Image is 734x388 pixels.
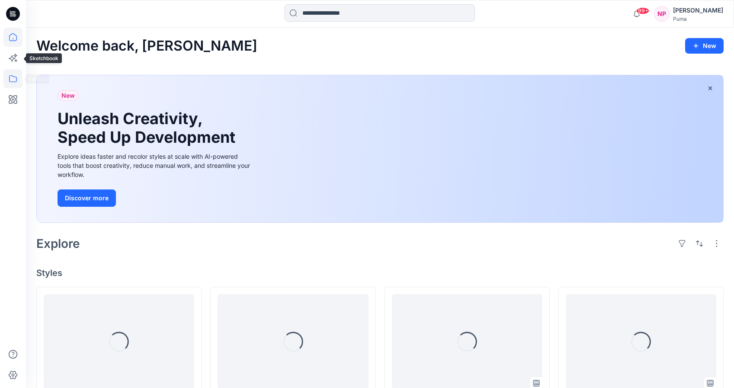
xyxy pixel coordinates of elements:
[673,16,723,22] div: Puma
[636,7,649,14] span: 99+
[36,268,724,278] h4: Styles
[58,189,116,207] button: Discover more
[58,152,252,179] div: Explore ideas faster and recolor styles at scale with AI-powered tools that boost creativity, red...
[654,6,670,22] div: NP
[673,5,723,16] div: [PERSON_NAME]
[58,109,239,147] h1: Unleash Creativity, Speed Up Development
[61,90,75,101] span: New
[58,189,252,207] a: Discover more
[685,38,724,54] button: New
[36,38,257,54] h2: Welcome back, [PERSON_NAME]
[36,237,80,250] h2: Explore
